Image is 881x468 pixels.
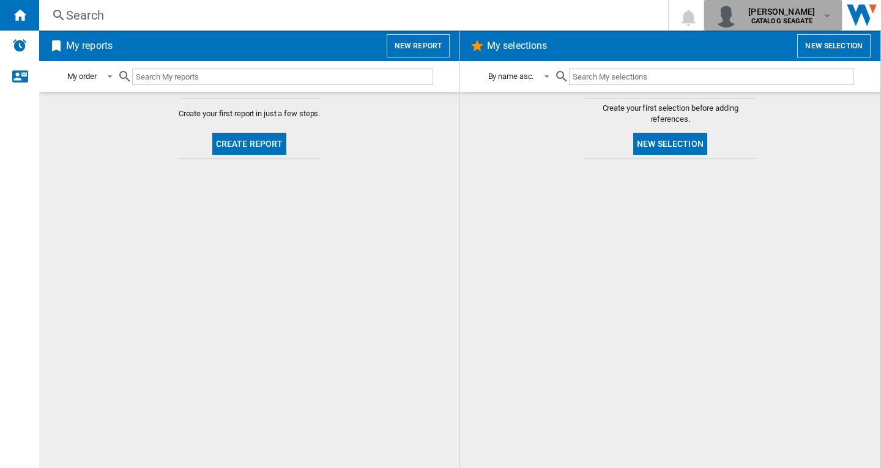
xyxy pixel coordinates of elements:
[67,72,97,81] div: My order
[485,34,549,58] h2: My selections
[797,34,871,58] button: New selection
[748,6,815,18] span: [PERSON_NAME]
[714,3,738,28] img: profile.jpg
[179,108,321,119] span: Create your first report in just a few steps.
[387,34,450,58] button: New report
[212,133,287,155] button: Create report
[488,72,534,81] div: By name asc.
[585,103,756,125] span: Create your first selection before adding references.
[12,38,27,53] img: alerts-logo.svg
[66,7,636,24] div: Search
[569,69,853,85] input: Search My selections
[132,69,433,85] input: Search My reports
[64,34,115,58] h2: My reports
[751,17,812,25] b: CATALOG SEAGATE
[633,133,707,155] button: New selection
